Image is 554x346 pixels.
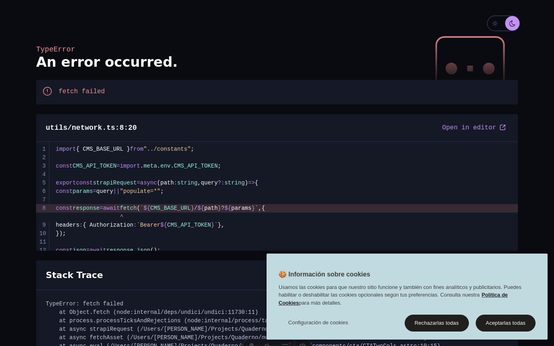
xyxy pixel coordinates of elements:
[279,292,508,306] a: Política de Cookies
[279,315,358,331] button: Configuración de cookies
[267,270,370,283] h2: 🍪 Información sobre cookies
[267,283,548,311] div: Usamos las cookies para que nuestro sitio funcione y también con fines analíticos y publicitarios...
[405,315,469,332] button: Rechazarlas todas
[267,254,548,340] div: 🍪 Información sobre cookies
[267,254,548,340] div: Cookie banner
[476,315,536,332] button: Aceptarlas todas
